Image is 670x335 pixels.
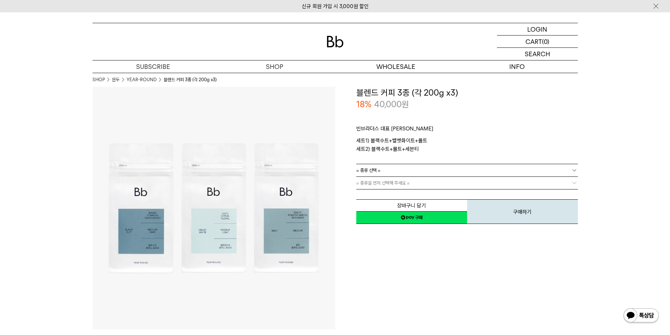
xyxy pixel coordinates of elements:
a: SUBSCRIBE [92,60,214,73]
span: = 종류을 먼저 선택해 주세요 = [356,177,410,189]
p: 40,000 [374,98,409,110]
a: YEAR-ROUND [127,76,157,83]
a: LOGIN [497,23,578,36]
img: 로고 [327,36,344,47]
p: SEARCH [525,48,550,60]
p: 세트1) 블랙수트+벨벳화이트+몰트 세트2) 블랙수트+몰트+세븐티 [356,136,578,153]
span: 원 [402,99,409,109]
a: 새창 [356,211,467,224]
a: SHOP [214,60,335,73]
a: 신규 회원 가입 시 3,000원 할인 [302,3,369,9]
a: 원두 [112,76,120,83]
p: (0) [542,36,549,47]
p: LOGIN [527,23,547,35]
p: 18% [356,98,371,110]
p: 빈브라더스 대표 [PERSON_NAME] [356,124,578,136]
button: 구매하기 [467,199,578,224]
p: INFO [457,60,578,73]
li: 블렌드 커피 3종 (각 200g x3) [164,76,217,83]
span: = 종류 선택 = [356,164,381,176]
h3: 블렌드 커피 3종 (각 200g x3) [356,87,578,99]
button: 장바구니 담기 [356,199,467,212]
img: 블렌드 커피 3종 (각 200g x3) [92,87,335,329]
p: CART [525,36,542,47]
a: CART (0) [497,36,578,48]
img: 카카오톡 채널 1:1 채팅 버튼 [623,308,659,324]
p: WHOLESALE [335,60,457,73]
a: SHOP [92,76,105,83]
